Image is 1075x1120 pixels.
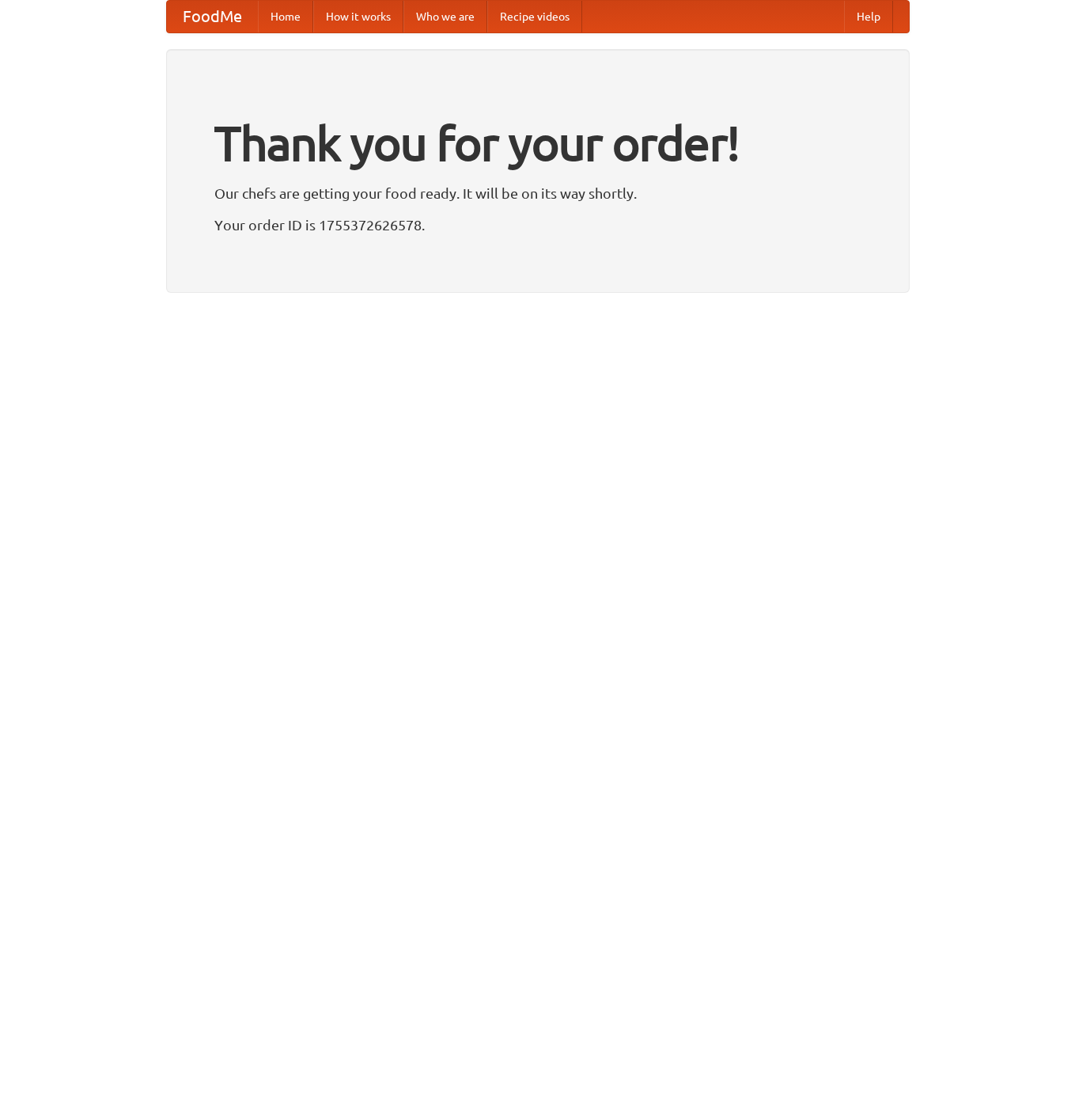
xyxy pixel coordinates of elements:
a: FoodMe [167,1,258,32]
a: Help [844,1,893,32]
a: How it works [313,1,403,32]
a: Who we are [403,1,487,32]
a: Home [258,1,313,32]
a: Recipe videos [487,1,582,32]
p: Your order ID is 1755372626578. [214,213,861,237]
p: Our chefs are getting your food ready. It will be on its way shortly. [214,181,861,205]
h1: Thank you for your order! [214,105,861,181]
